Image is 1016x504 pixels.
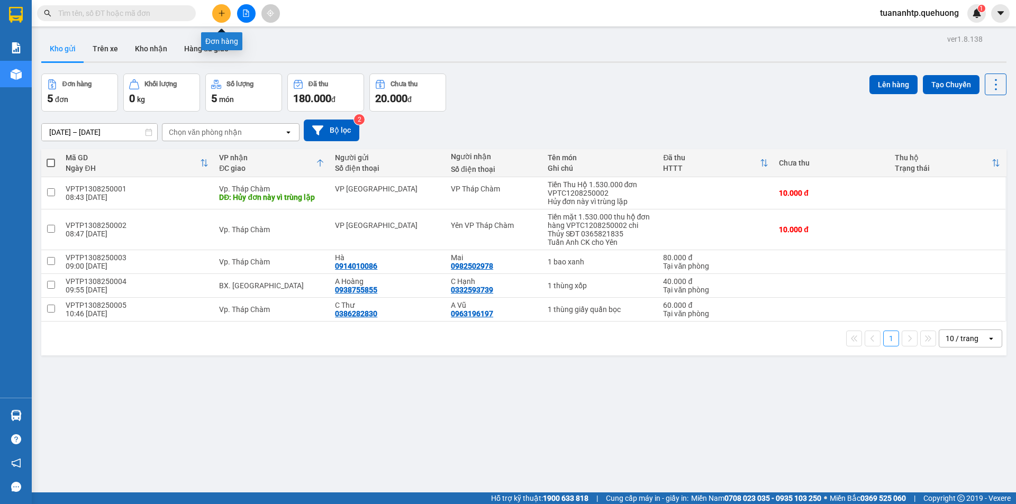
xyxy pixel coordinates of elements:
[724,494,821,502] strong: 0708 023 035 - 0935 103 250
[391,80,418,88] div: Chưa thu
[205,74,282,112] button: Số lượng5món
[214,149,330,177] th: Toggle SortBy
[779,189,884,197] div: 10.000 đ
[41,36,84,61] button: Kho gửi
[987,334,995,343] svg: open
[66,164,200,172] div: Ngày ĐH
[451,262,493,270] div: 0982502978
[284,128,293,136] svg: open
[9,7,23,23] img: logo-vxr
[11,69,22,80] img: warehouse-icon
[137,95,145,104] span: kg
[66,262,208,270] div: 09:00 [DATE]
[226,80,253,88] div: Số lượng
[309,80,328,88] div: Đã thu
[779,225,884,234] div: 10.000 đ
[242,10,250,17] span: file-add
[335,309,377,318] div: 0386282830
[548,213,653,238] div: Tiền mặt 1.530.000 thu hộ đơn hàng VPTC1208250002 chi Thủy SĐT 0365821835
[211,92,217,105] span: 5
[895,164,992,172] div: Trạng thái
[62,80,92,88] div: Đơn hàng
[779,159,884,167] div: Chưa thu
[66,230,208,238] div: 08:47 [DATE]
[123,74,200,112] button: Khối lượng0kg
[58,7,183,19] input: Tìm tên, số ĐT hoặc mã đơn
[991,4,1010,23] button: caret-down
[548,281,653,290] div: 1 thùng xốp
[335,286,377,294] div: 0938755855
[66,185,208,193] div: VPTP1308250001
[335,164,440,172] div: Số điện thoại
[60,149,214,177] th: Toggle SortBy
[860,494,906,502] strong: 0369 525 060
[663,164,760,172] div: HTTT
[451,165,537,173] div: Số điện thoại
[451,277,537,286] div: C Hạnh
[548,197,653,206] div: Hủy đơn này vì trùng lặp
[869,75,918,94] button: Lên hàng
[548,305,653,314] div: 1 thùng giấy quấn bọc
[890,149,1005,177] th: Toggle SortBy
[663,262,768,270] div: Tại văn phòng
[41,74,118,112] button: Đơn hàng5đơn
[13,68,58,118] b: An Anh Limousine
[219,164,316,172] div: ĐC giao
[66,301,208,309] div: VPTP1308250005
[663,286,768,294] div: Tại văn phòng
[331,95,335,104] span: đ
[335,253,440,262] div: Hà
[596,492,598,504] span: |
[451,221,537,230] div: Yên VP Tháp Chàm
[212,4,231,23] button: plus
[84,36,126,61] button: Trên xe
[47,92,53,105] span: 5
[451,152,537,161] div: Người nhận
[451,253,537,262] div: Mai
[691,492,821,504] span: Miền Nam
[219,95,234,104] span: món
[996,8,1005,18] span: caret-down
[219,305,324,314] div: Vp. Tháp Chàm
[176,36,237,61] button: Hàng đã giao
[872,6,967,20] span: tuananhtp.quehuong
[548,238,653,246] div: Tuấn Anh CK cho Yên
[548,164,653,172] div: Ghi chú
[451,286,493,294] div: 0332593739
[663,277,768,286] div: 40.000 đ
[267,10,274,17] span: aim
[543,494,588,502] strong: 1900 633 818
[11,410,22,421] img: warehouse-icon
[548,258,653,266] div: 1 bao xanh
[663,301,768,309] div: 60.000 đ
[66,193,208,201] div: 08:43 [DATE]
[824,496,827,500] span: ⚪️
[219,281,324,290] div: BX. [GEOGRAPHIC_DATA]
[663,253,768,262] div: 80.000 đ
[369,74,446,112] button: Chưa thu20.000đ
[237,4,256,23] button: file-add
[548,180,653,197] div: Tiền Thu Hộ 1.530.000 đơn VPTC1208250002
[42,124,157,141] input: Select a date range.
[219,193,324,201] div: DĐ: Hủy đơn này vì trùng lặp
[451,301,537,309] div: A Vũ
[287,74,364,112] button: Đã thu180.000đ
[293,92,331,105] span: 180.000
[66,221,208,230] div: VPTP1308250002
[169,127,242,138] div: Chọn văn phòng nhận
[11,482,21,492] span: message
[914,492,915,504] span: |
[407,95,412,104] span: đ
[946,333,978,344] div: 10 / trang
[304,120,359,141] button: Bộ lọc
[55,95,68,104] span: đơn
[68,15,102,102] b: Biên nhận gởi hàng hóa
[663,153,760,162] div: Đã thu
[883,331,899,346] button: 1
[335,277,440,286] div: A Hoàng
[663,309,768,318] div: Tại văn phòng
[451,185,537,193] div: VP Tháp Chàm
[219,225,324,234] div: Vp. Tháp Chàm
[354,114,365,125] sup: 2
[375,92,407,105] span: 20.000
